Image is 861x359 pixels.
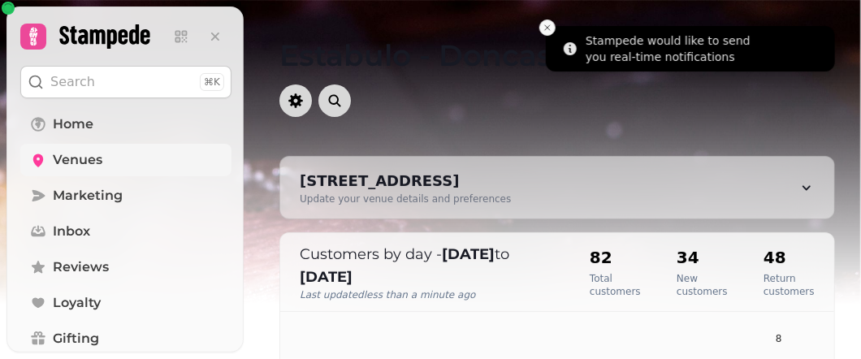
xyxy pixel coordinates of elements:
[300,170,511,192] div: [STREET_ADDRESS]
[20,179,231,212] a: Marketing
[200,73,224,91] div: ⌘K
[53,222,90,241] span: Inbox
[300,192,511,205] div: Update your venue details and preferences
[20,215,231,248] a: Inbox
[50,72,95,92] p: Search
[20,144,231,176] a: Venues
[20,287,231,319] a: Loyalty
[53,257,109,277] span: Reviews
[677,272,734,298] p: New customers
[53,150,102,170] span: Venues
[20,108,231,141] a: Home
[53,293,101,313] span: Loyalty
[590,246,647,269] h2: 82
[677,246,734,269] h2: 34
[764,246,821,269] h2: 48
[776,333,782,344] tspan: 8
[20,251,231,283] a: Reviews
[53,115,93,134] span: Home
[300,268,353,286] strong: [DATE]
[300,243,557,288] p: Customers by day - to
[53,186,123,205] span: Marketing
[20,322,231,355] a: Gifting
[761,32,829,65] button: Enable
[764,272,821,298] p: Return customers
[590,272,647,298] p: Total customers
[442,245,495,263] strong: [DATE]
[586,32,755,65] div: Stampede would like to send you real-time notifications
[20,66,231,98] button: Search⌘K
[53,329,99,348] span: Gifting
[539,19,556,36] button: Close toast
[300,288,557,301] p: Last updated less than a minute ago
